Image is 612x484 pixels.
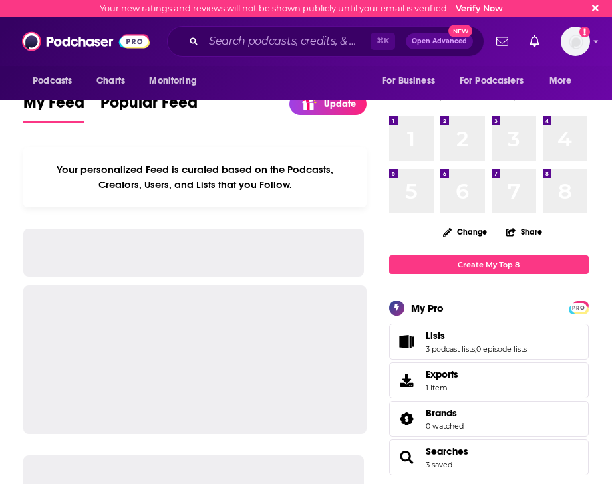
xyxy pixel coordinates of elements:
a: Update [289,93,367,115]
span: Brands [426,407,457,419]
span: , [475,344,476,354]
span: Charts [96,72,125,90]
span: For Business [382,72,435,90]
button: open menu [451,68,543,94]
img: User Profile [561,27,590,56]
a: Lists [394,332,420,351]
a: Show notifications dropdown [491,30,514,53]
input: Search podcasts, credits, & more... [204,31,371,52]
a: Exports [389,362,589,398]
span: More [549,72,572,90]
a: Searches [426,445,468,457]
a: Create My Top 8 [389,255,589,273]
span: Exports [426,368,458,380]
span: Podcasts [33,72,72,90]
a: PRO [571,302,587,312]
span: For Podcasters [460,72,524,90]
button: open menu [540,68,589,94]
div: Search podcasts, credits, & more... [167,26,484,57]
span: ⌘ K [371,33,395,50]
a: 0 episode lists [476,344,527,354]
button: Change [435,223,495,240]
svg: Email not verified [579,27,590,37]
button: Show profile menu [561,27,590,56]
button: open menu [373,68,452,94]
span: 1 item [426,383,458,392]
span: Brands [389,401,589,437]
div: Your personalized Feed is curated based on the Podcasts, Creators, Users, and Lists that you Follow. [23,147,367,207]
a: 3 saved [426,460,452,469]
span: Searches [389,439,589,475]
a: My Feed [23,92,84,123]
span: Exports [394,371,420,390]
button: open menu [140,68,214,94]
a: 3 podcast lists [426,344,475,354]
a: Lists [426,330,527,342]
a: Brands [426,407,464,419]
a: Verify Now [456,3,503,13]
a: Searches [394,448,420,467]
p: Update [324,98,356,110]
div: My Pro [411,302,444,314]
span: Monitoring [149,72,196,90]
span: Lists [426,330,445,342]
span: My Feed [23,92,84,120]
span: Open Advanced [412,38,467,45]
span: PRO [571,303,587,313]
a: Popular Feed [100,92,198,123]
a: Charts [88,68,133,94]
span: Lists [389,324,589,360]
span: Logged in as charlottestone [561,27,590,56]
span: New [448,25,472,37]
button: open menu [23,68,89,94]
a: Show notifications dropdown [524,30,545,53]
span: Popular Feed [100,92,198,120]
button: Share [506,219,543,245]
button: Open AdvancedNew [406,33,473,49]
div: Your new ratings and reviews will not be shown publicly until your email is verified. [100,3,503,13]
a: 0 watched [426,422,464,431]
img: Podchaser - Follow, Share and Rate Podcasts [22,29,150,54]
a: Brands [394,410,420,428]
